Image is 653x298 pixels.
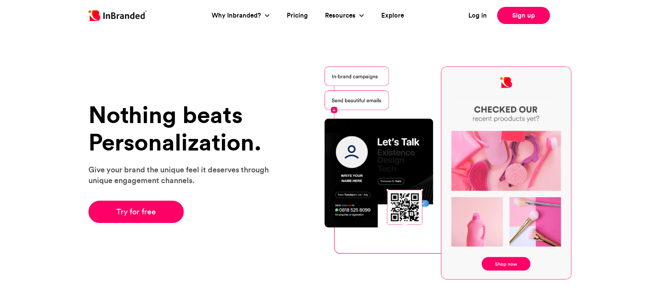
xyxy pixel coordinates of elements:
a: Sign up [497,7,550,24]
a: Resources [325,11,358,21]
h1: Nothing beats Personalization. [88,101,279,156]
p: Give your brand the unique feel it deserves through unique engagement channels. [88,164,279,186]
a: Try for free [88,201,184,223]
a: Why Inbranded? [212,11,263,21]
img: Inbranded [88,10,147,21]
a: Log in [468,11,487,21]
a: Pricing [287,11,308,21]
a: Explore [381,11,404,21]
